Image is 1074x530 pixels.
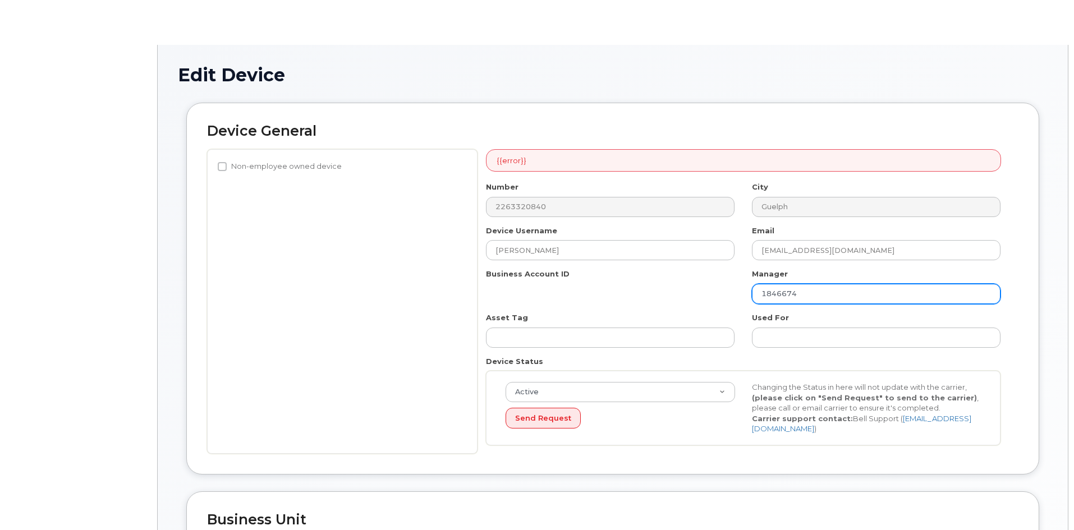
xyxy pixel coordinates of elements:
[752,312,789,323] label: Used For
[752,284,1000,304] input: Select manager
[752,414,971,434] a: [EMAIL_ADDRESS][DOMAIN_NAME]
[752,182,768,192] label: City
[207,512,1018,528] h2: Business Unit
[218,162,227,171] input: Non-employee owned device
[752,393,977,402] strong: (please click on "Send Request" to send to the carrier)
[178,65,1048,85] h1: Edit Device
[486,182,518,192] label: Number
[743,382,990,434] div: Changing the Status in here will not update with the carrier, , please call or email carrier to e...
[486,356,543,367] label: Device Status
[218,160,342,173] label: Non-employee owned device
[486,312,528,323] label: Asset Tag
[752,269,788,279] label: Manager
[486,225,557,236] label: Device Username
[506,408,581,428] button: Send Request
[486,149,1001,172] div: {{error}}
[486,269,570,279] label: Business Account ID
[207,123,1018,139] h2: Device General
[752,225,774,236] label: Email
[752,414,853,423] strong: Carrier support contact:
